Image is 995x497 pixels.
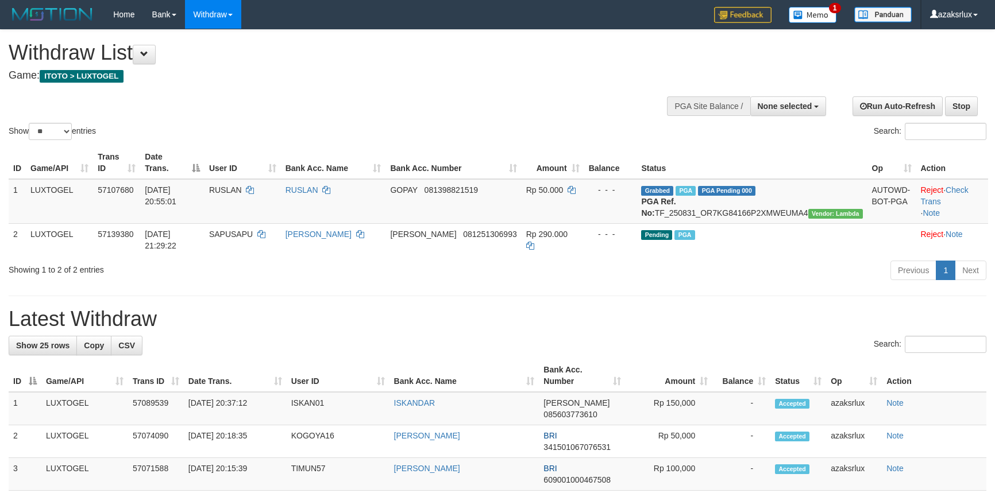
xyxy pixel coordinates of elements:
span: GOPAY [390,185,417,195]
td: [DATE] 20:37:12 [184,392,287,425]
img: Feedback.jpg [714,7,772,23]
th: Game/API: activate to sort column ascending [26,146,93,179]
td: 57071588 [128,458,184,491]
span: [PERSON_NAME] [543,398,610,407]
input: Search: [905,123,986,140]
th: Amount: activate to sort column ascending [522,146,584,179]
th: Trans ID: activate to sort column ascending [93,146,140,179]
h1: Withdraw List [9,41,652,64]
th: Balance [584,146,637,179]
th: User ID: activate to sort column ascending [287,359,389,392]
td: Rp 50,000 [626,425,712,458]
th: Action [882,359,986,392]
img: panduan.png [854,7,912,22]
select: Showentries [29,123,72,140]
img: Button%20Memo.svg [789,7,837,23]
span: Copy 081398821519 to clipboard [425,185,478,195]
div: Showing 1 to 2 of 2 entries [9,259,406,275]
th: Action [916,146,989,179]
a: [PERSON_NAME] [286,230,352,239]
img: MOTION_logo.png [9,6,96,23]
a: 1 [936,261,955,280]
span: Copy [84,341,104,350]
th: Op: activate to sort column ascending [867,146,916,179]
th: Amount: activate to sort column ascending [626,359,712,392]
span: RUSLAN [209,185,242,195]
button: None selected [750,96,827,116]
th: ID: activate to sort column descending [9,359,41,392]
td: 2 [9,425,41,458]
th: User ID: activate to sort column ascending [205,146,281,179]
h4: Game: [9,70,652,81]
span: PGA Pending [698,186,755,196]
th: Trans ID: activate to sort column ascending [128,359,184,392]
span: Marked by azaksrlux [676,186,696,196]
td: AUTOWD-BOT-PGA [867,179,916,224]
td: LUXTOGEL [26,223,93,256]
span: Vendor URL: https://order7.1velocity.biz [808,209,863,219]
span: Grabbed [641,186,673,196]
span: BRI [543,431,557,440]
div: - - - [589,184,633,196]
th: Status: activate to sort column ascending [770,359,826,392]
a: Note [886,431,904,440]
td: azaksrlux [826,425,882,458]
th: Balance: activate to sort column ascending [712,359,770,392]
span: Accepted [775,399,809,409]
span: Show 25 rows [16,341,70,350]
td: 1 [9,392,41,425]
a: Check Trans [921,185,969,206]
span: 57107680 [98,185,133,195]
span: None selected [758,102,812,111]
td: TIMUN57 [287,458,389,491]
a: ISKANDAR [394,398,435,407]
th: Date Trans.: activate to sort column descending [140,146,205,179]
td: LUXTOGEL [41,458,128,491]
td: LUXTOGEL [26,179,93,224]
td: TF_250831_OR7KG84166P2XMWEUMA4 [637,179,867,224]
td: azaksrlux [826,392,882,425]
a: CSV [111,336,142,355]
th: ID [9,146,26,179]
a: Note [886,464,904,473]
td: Rp 150,000 [626,392,712,425]
span: Rp 290.000 [526,230,568,239]
td: [DATE] 20:18:35 [184,425,287,458]
label: Search: [874,336,986,353]
td: Rp 100,000 [626,458,712,491]
label: Show entries [9,123,96,140]
span: [PERSON_NAME] [390,230,456,239]
span: ITOTO > LUXTOGEL [40,70,124,83]
td: [DATE] 20:15:39 [184,458,287,491]
span: Copy 081251306993 to clipboard [463,230,516,239]
th: Bank Acc. Number: activate to sort column ascending [385,146,521,179]
span: Rp 50.000 [526,185,564,195]
td: LUXTOGEL [41,392,128,425]
span: PGA [674,230,695,240]
b: PGA Ref. No: [641,197,676,218]
td: 57089539 [128,392,184,425]
td: azaksrlux [826,458,882,491]
td: - [712,425,770,458]
td: - [712,392,770,425]
th: Bank Acc. Name: activate to sort column ascending [281,146,386,179]
td: - [712,458,770,491]
span: 57139380 [98,230,133,239]
th: Game/API: activate to sort column ascending [41,359,128,392]
a: Note [946,230,963,239]
span: Accepted [775,464,809,474]
span: BRI [543,464,557,473]
span: Copy 085603773610 to clipboard [543,410,597,419]
a: RUSLAN [286,185,318,195]
th: Status [637,146,867,179]
a: Run Auto-Refresh [853,96,943,116]
td: 1 [9,179,26,224]
a: Next [955,261,986,280]
th: Op: activate to sort column ascending [826,359,882,392]
th: Bank Acc. Number: activate to sort column ascending [539,359,626,392]
td: · · [916,179,989,224]
a: Stop [945,96,978,116]
a: Copy [76,336,111,355]
span: Pending [641,230,672,240]
td: LUXTOGEL [41,425,128,458]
